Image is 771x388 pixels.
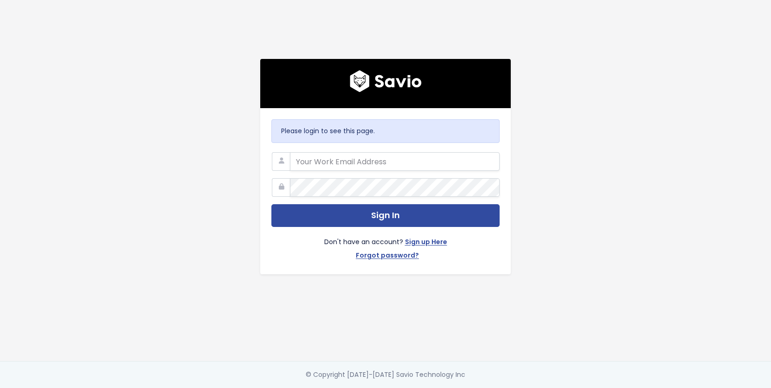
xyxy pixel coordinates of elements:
div: Don't have an account? [271,227,500,263]
img: logo600x187.a314fd40982d.png [350,70,422,92]
button: Sign In [271,204,500,227]
input: Your Work Email Address [290,152,500,171]
a: Sign up Here [405,236,447,250]
a: Forgot password? [356,250,419,263]
p: Please login to see this page. [281,125,490,137]
div: © Copyright [DATE]-[DATE] Savio Technology Inc [306,369,465,381]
